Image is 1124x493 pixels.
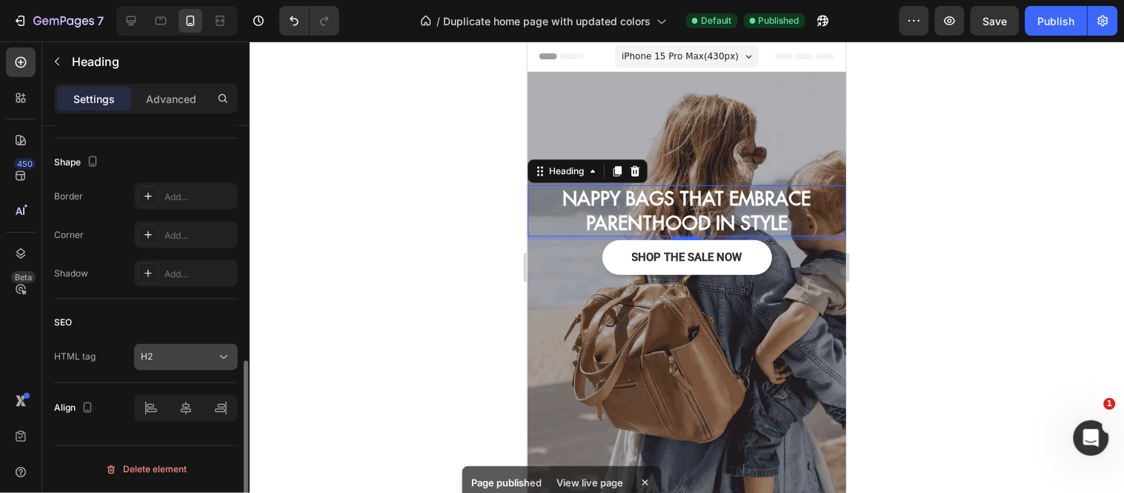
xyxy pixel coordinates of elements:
button: Delete element [54,458,238,482]
span: / [436,13,440,29]
iframe: Design area [528,42,846,493]
div: Publish [1038,13,1075,29]
span: Save [983,15,1008,27]
button: Save [971,6,1020,36]
div: HTML tag [54,351,96,364]
div: Corner [54,228,84,242]
span: Published [759,14,799,27]
div: Shadow [54,267,88,280]
div: Delete element [105,461,187,479]
div: Add... [164,268,234,281]
div: Add... [164,229,234,242]
button: 7 [6,6,110,36]
span: Default [701,14,732,27]
div: Shape [54,153,102,173]
div: Border [54,190,83,203]
button: Publish [1025,6,1088,36]
p: 7 [97,12,104,30]
button: H2 [134,344,238,371]
div: Undo/Redo [279,6,339,36]
div: View live page [548,472,632,493]
div: 450 [14,158,36,170]
div: SEO [54,317,72,330]
p: Heading [72,53,232,70]
div: Align [54,399,96,419]
p: Advanced [146,91,196,107]
p: Page published [471,475,542,490]
span: 1 [1104,398,1116,410]
span: H2 [141,351,153,363]
p: Settings [73,91,115,107]
iframe: Intercom live chat [1074,420,1109,456]
span: Duplicate home page with updated colors [443,13,651,29]
div: Add... [164,191,234,204]
div: Beta [11,271,36,283]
